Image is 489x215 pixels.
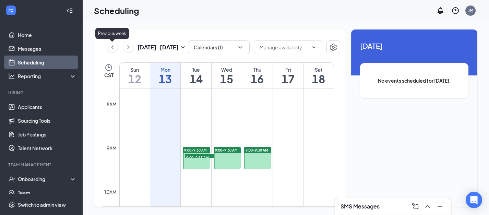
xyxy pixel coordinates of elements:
svg: ChevronRight [125,43,132,51]
span: [DATE] [360,40,468,51]
svg: Settings [329,43,337,51]
div: Reporting [18,73,77,80]
h1: 14 [181,73,211,85]
div: Thu [242,66,272,73]
h1: Scheduling [94,5,139,16]
div: 9am [105,144,118,152]
a: Job Postings [18,128,76,141]
button: Calendars (1)ChevronDown [188,40,250,54]
div: Sat [303,66,334,73]
span: No events scheduled for [DATE]. [374,77,455,84]
svg: ChevronLeft [109,43,116,51]
svg: ChevronDown [311,45,317,50]
div: 10am [103,188,118,196]
span: 9:00-9:30 AM [215,148,238,153]
svg: UserCheck [8,176,15,182]
svg: Minimize [436,202,444,211]
a: October 15, 2025 [212,63,242,88]
svg: ComposeMessage [411,202,419,211]
svg: QuestionInfo [451,7,460,15]
svg: Settings [8,201,15,208]
a: Home [18,28,76,42]
div: Sun [120,66,150,73]
svg: ChevronUp [424,202,432,211]
h1: 12 [120,73,150,85]
svg: ChevronDown [237,44,244,51]
div: Mon [150,66,180,73]
a: October 16, 2025 [242,63,272,88]
h1: 16 [242,73,272,85]
div: Switch to admin view [18,201,66,208]
div: Wed [212,66,242,73]
button: ChevronRight [123,42,133,52]
svg: Notifications [436,7,444,15]
h3: [DATE] - [DATE] [138,44,179,51]
span: CST [104,72,114,79]
span: 9:00-9:30 AM [246,148,268,153]
span: 9:00-9:30 AM [184,148,207,153]
div: Onboarding [18,176,71,182]
a: Messages [18,42,76,56]
svg: Clock [105,63,113,72]
a: Sourcing Tools [18,114,76,128]
button: ChevronLeft [107,42,118,52]
div: Team Management [8,162,75,168]
div: JM [468,8,473,13]
a: October 18, 2025 [303,63,334,88]
div: Open Intercom Messenger [466,192,482,208]
a: Talent Network [18,141,76,155]
a: Applicants [18,100,76,114]
h3: SMS Messages [341,203,380,210]
a: October 17, 2025 [273,63,303,88]
svg: Analysis [8,73,15,80]
button: ChevronUp [422,201,433,212]
a: October 14, 2025 [181,63,211,88]
div: Fri [273,66,303,73]
button: Minimize [434,201,445,212]
h1: 17 [273,73,303,85]
button: Settings [326,40,340,54]
a: Team [18,186,76,200]
input: Manage availability [260,44,308,51]
a: Scheduling [18,56,76,69]
h1: 15 [212,73,242,85]
h1: 13 [150,73,180,85]
button: ComposeMessage [410,201,421,212]
a: October 12, 2025 [120,63,150,88]
a: October 13, 2025 [150,63,180,88]
div: Tue [181,66,211,73]
span: 9:00-9:15 AM [185,154,219,161]
h1: 18 [303,73,334,85]
svg: WorkstreamLogo [8,7,14,14]
div: Previous week [95,28,129,39]
div: 8am [105,100,118,108]
div: Hiring [8,90,75,96]
svg: SmallChevronDown [179,43,187,51]
svg: Collapse [66,7,73,14]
